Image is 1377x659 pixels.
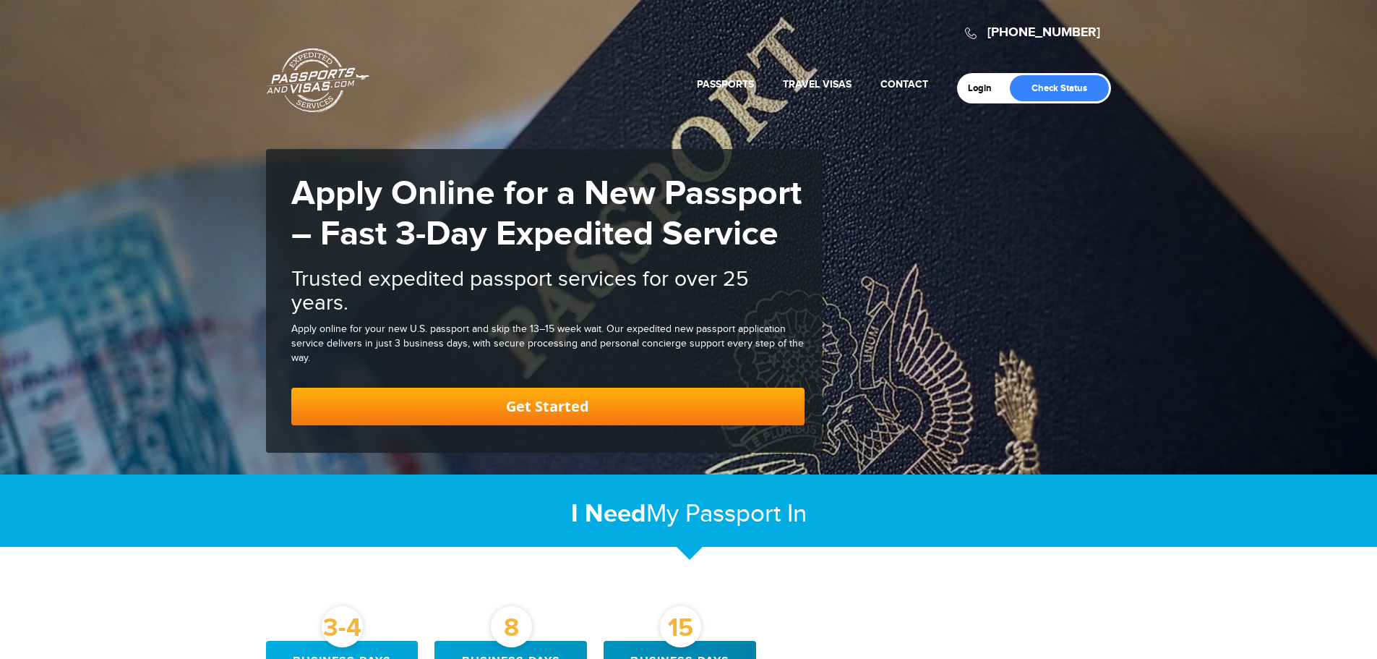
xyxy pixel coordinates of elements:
a: Contact [880,78,928,90]
a: Check Status [1010,75,1109,101]
h2: Trusted expedited passport services for over 25 years. [291,268,805,315]
a: Travel Visas [783,78,851,90]
div: Apply online for your new U.S. passport and skip the 13–15 week wait. Our expedited new passport ... [291,323,805,366]
div: 3-4 [322,606,363,647]
h2: My [266,498,1112,530]
div: 15 [660,606,701,647]
span: Passport In [685,499,807,529]
a: Passports & [DOMAIN_NAME] [267,48,369,113]
strong: I Need [571,498,646,530]
a: [PHONE_NUMBER] [987,25,1100,41]
a: Passports [697,78,754,90]
a: Get Started [291,388,805,425]
div: 8 [491,606,532,647]
a: Login [968,82,1002,94]
strong: Apply Online for a New Passport – Fast 3-Day Expedited Service [291,173,802,255]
